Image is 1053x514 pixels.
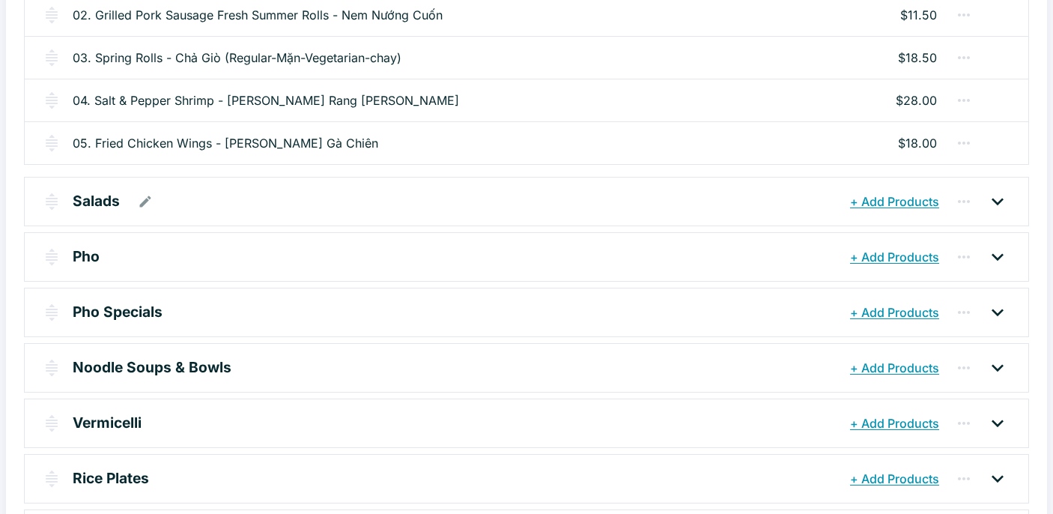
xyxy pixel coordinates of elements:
div: Pho Specials+ Add Products [25,288,1028,336]
div: Pho+ Add Products [25,233,1028,281]
img: drag-handle.svg [43,134,61,152]
button: + Add Products [846,410,943,437]
p: Noodle Soups & Bowls [73,357,231,378]
button: + Add Products [846,465,943,492]
img: drag-handle.svg [43,359,61,377]
a: 05. Fried Chicken Wings - [PERSON_NAME] Gà Chiên [73,134,378,152]
p: $18.00 [898,134,937,152]
button: + Add Products [846,354,943,381]
p: $18.50 [898,49,937,67]
button: + Add Products [846,299,943,326]
p: Vermicelli [73,412,142,434]
p: Rice Plates [73,468,149,489]
div: Rice Plates+ Add Products [25,455,1028,503]
p: Pho Specials [73,301,163,323]
a: 02. Grilled Pork Sausage Fresh Summer Rolls - Nem Nướng Cuốn [73,6,443,24]
a: 04. Salt & Pepper Shrimp - [PERSON_NAME] Rang [PERSON_NAME] [73,91,459,109]
div: Noodle Soups & Bowls+ Add Products [25,344,1028,392]
p: Pho [73,246,100,267]
div: Vermicelli+ Add Products [25,399,1028,447]
button: + Add Products [846,244,943,270]
div: Salads+ Add Products [25,178,1028,226]
img: drag-handle.svg [43,193,61,211]
button: + Add Products [846,188,943,215]
a: 03. Spring Rolls - Chả Giò (Regular-Mặn-Vegetarian-chay) [73,49,401,67]
p: $11.50 [900,6,937,24]
p: $28.00 [896,91,937,109]
p: Salads [73,190,120,212]
img: drag-handle.svg [43,6,61,24]
img: drag-handle.svg [43,303,61,321]
img: drag-handle.svg [43,470,61,488]
img: drag-handle.svg [43,248,61,266]
img: drag-handle.svg [43,49,61,67]
img: drag-handle.svg [43,91,61,109]
img: drag-handle.svg [43,414,61,432]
